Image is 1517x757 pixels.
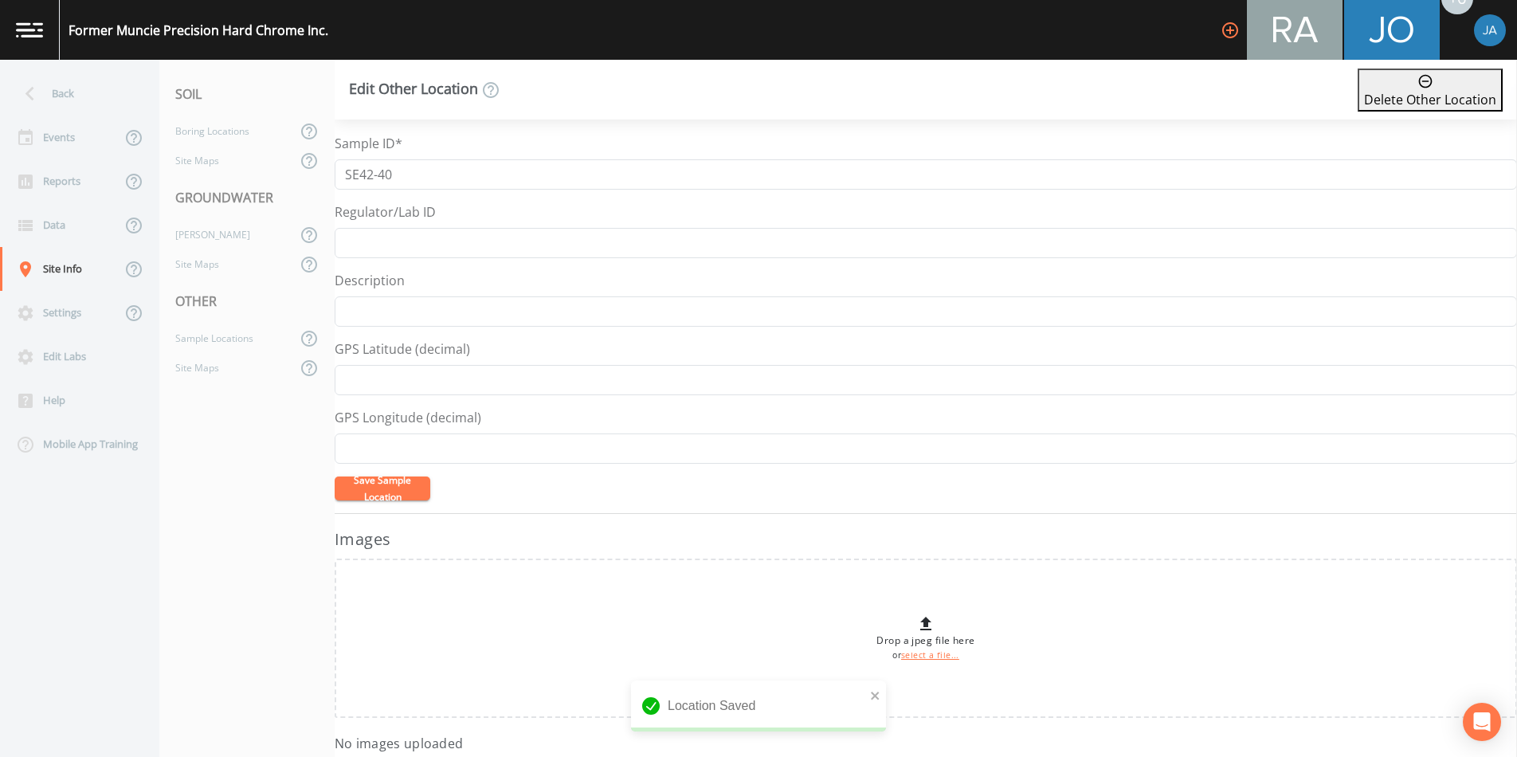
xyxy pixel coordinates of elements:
[159,146,296,175] a: Site Maps
[159,279,335,324] div: OTHER
[870,685,881,704] button: close
[901,649,959,661] a: select a file...
[892,649,959,661] small: or
[159,353,296,382] a: Site Maps
[1358,69,1503,112] button: Delete Other Location
[159,324,296,353] a: Sample Locations
[16,22,43,37] img: logo
[335,408,481,427] label: GPS Longitude (decimal)
[335,734,463,753] h4: No images uploaded
[335,339,470,359] label: GPS Latitude (decimal)
[159,175,335,220] div: GROUNDWATER
[69,21,328,40] div: Former Muncie Precision Hard Chrome Inc.
[335,202,436,222] label: Regulator/Lab ID
[335,477,430,500] button: Save Sample Location
[1463,703,1501,741] div: Open Intercom Messenger
[159,220,296,249] a: [PERSON_NAME]
[1474,14,1506,46] img: 747fbe677637578f4da62891070ad3f4
[159,249,296,279] a: Site Maps
[335,134,402,153] label: Sample ID*
[335,527,1517,552] h3: Images
[349,80,500,100] div: Edit Other Location
[159,116,296,146] a: Boring Locations
[876,614,974,662] div: Drop a jpeg file here
[631,681,886,732] div: Location Saved
[159,72,335,116] div: SOIL
[335,271,405,290] label: Description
